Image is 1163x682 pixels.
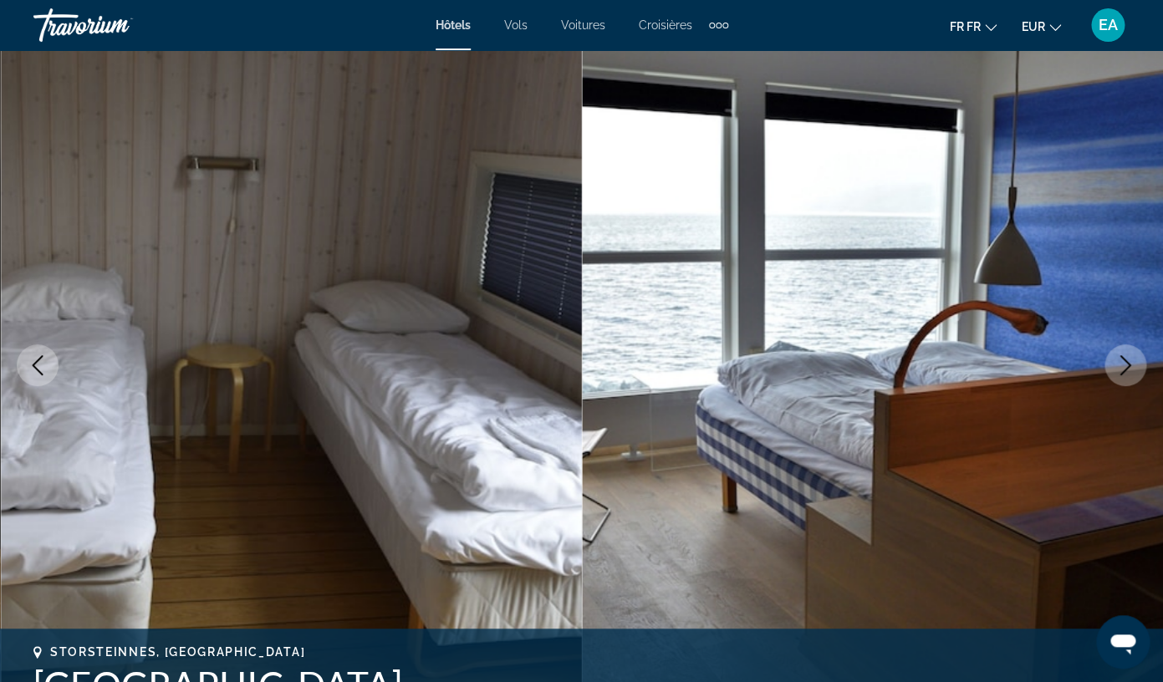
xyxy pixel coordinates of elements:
[1022,20,1045,33] span: EUR
[17,344,59,386] button: Previous image
[709,12,728,38] button: Extra navigation items
[1104,344,1146,386] button: Next image
[1022,14,1061,38] button: Change currency
[1086,8,1130,43] button: User Menu
[950,14,997,38] button: Change language
[950,20,981,33] span: fr fr
[561,18,605,32] a: Voitures
[436,18,471,32] a: Hôtels
[504,18,528,32] a: Vols
[50,645,305,659] span: Storsteinnes, [GEOGRAPHIC_DATA]
[1099,17,1118,33] span: EA
[1096,615,1150,669] iframe: Bouton de lancement de la fenêtre de messagerie
[33,3,201,47] a: Travorium
[639,18,692,32] a: Croisières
